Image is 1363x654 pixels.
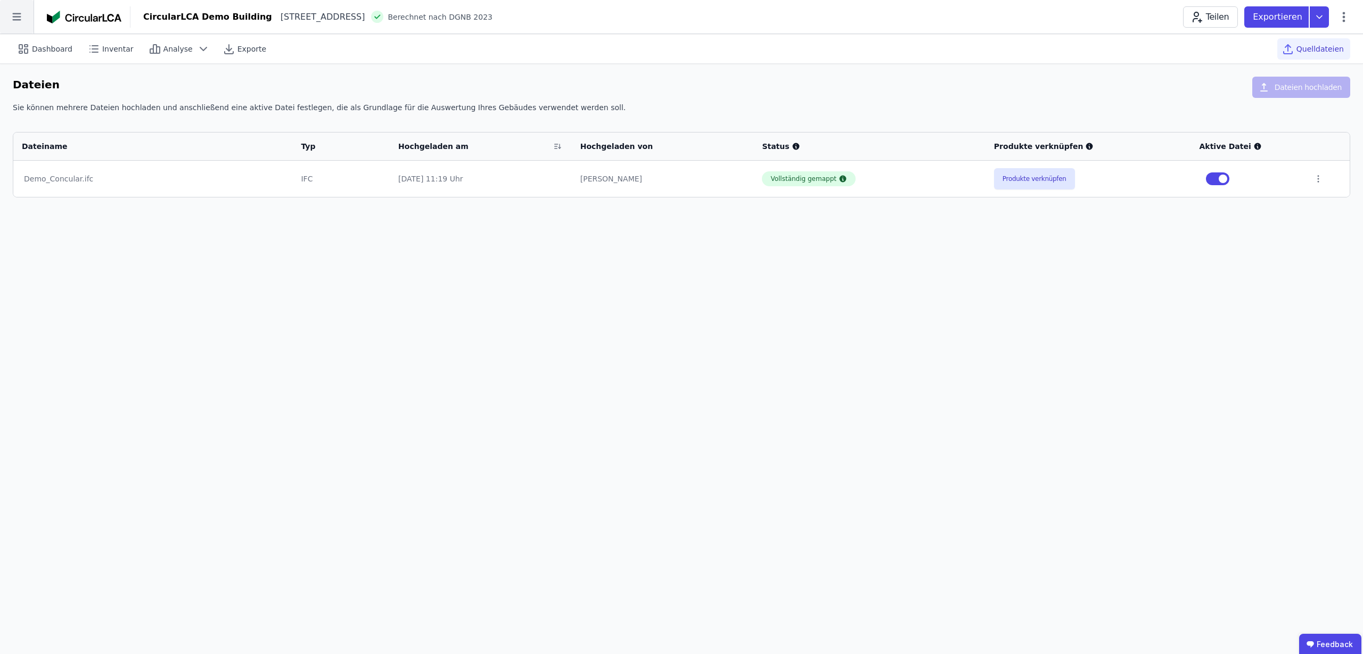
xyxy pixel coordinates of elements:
[13,77,60,94] h6: Dateien
[388,12,492,22] span: Berechnet nach DGNB 2023
[770,175,836,183] div: Vollständig gemappt
[762,141,976,152] div: Status
[1253,11,1304,23] p: Exportieren
[301,173,381,184] div: IFC
[1296,44,1344,54] span: Quelldateien
[580,173,745,184] div: [PERSON_NAME]
[994,141,1183,152] div: Produkte verknüpfen
[143,11,272,23] div: CircularLCA Demo Building
[1200,141,1297,152] div: Aktive Datei
[47,11,121,23] img: Concular
[1183,6,1238,28] button: Teilen
[398,173,563,184] div: [DATE] 11:19 Uhr
[301,141,368,152] div: Typ
[24,173,282,184] div: Demo_Concular.ifc
[398,141,549,152] div: Hochgeladen am
[237,44,266,54] span: Exporte
[580,141,732,152] div: Hochgeladen von
[163,44,193,54] span: Analyse
[994,168,1075,189] button: Produkte verknüpfen
[13,102,1350,121] div: Sie können mehrere Dateien hochladen und anschließend eine aktive Datei festlegen, die als Grundl...
[272,11,365,23] div: [STREET_ADDRESS]
[22,141,270,152] div: Dateiname
[102,44,134,54] span: Inventar
[32,44,72,54] span: Dashboard
[1252,77,1350,98] button: Dateien hochladen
